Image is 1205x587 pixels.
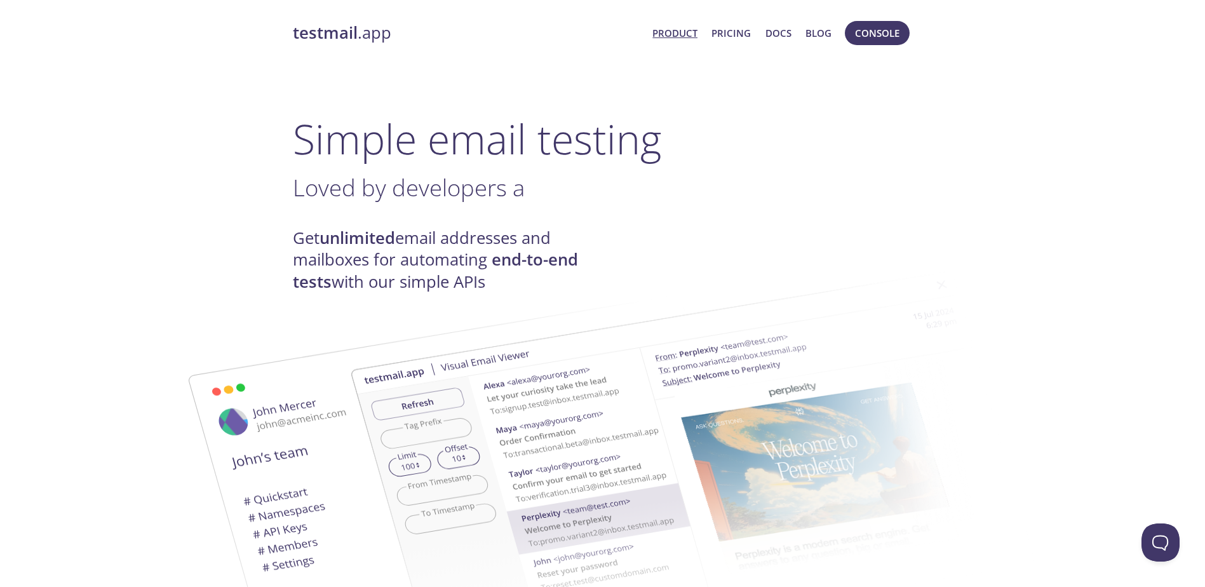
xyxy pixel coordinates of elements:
[320,227,395,249] strong: unlimited
[1141,523,1180,562] iframe: Help Scout Beacon - Open
[805,25,831,41] a: Blog
[293,227,603,293] h4: Get email addresses and mailboxes for automating with our simple APIs
[293,114,913,163] h1: Simple email testing
[711,25,751,41] a: Pricing
[765,25,791,41] a: Docs
[293,248,578,292] strong: end-to-end tests
[293,22,358,44] strong: testmail
[293,172,525,203] span: Loved by developers a
[293,22,643,44] a: testmail.app
[652,25,697,41] a: Product
[845,21,910,45] button: Console
[855,25,899,41] span: Console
